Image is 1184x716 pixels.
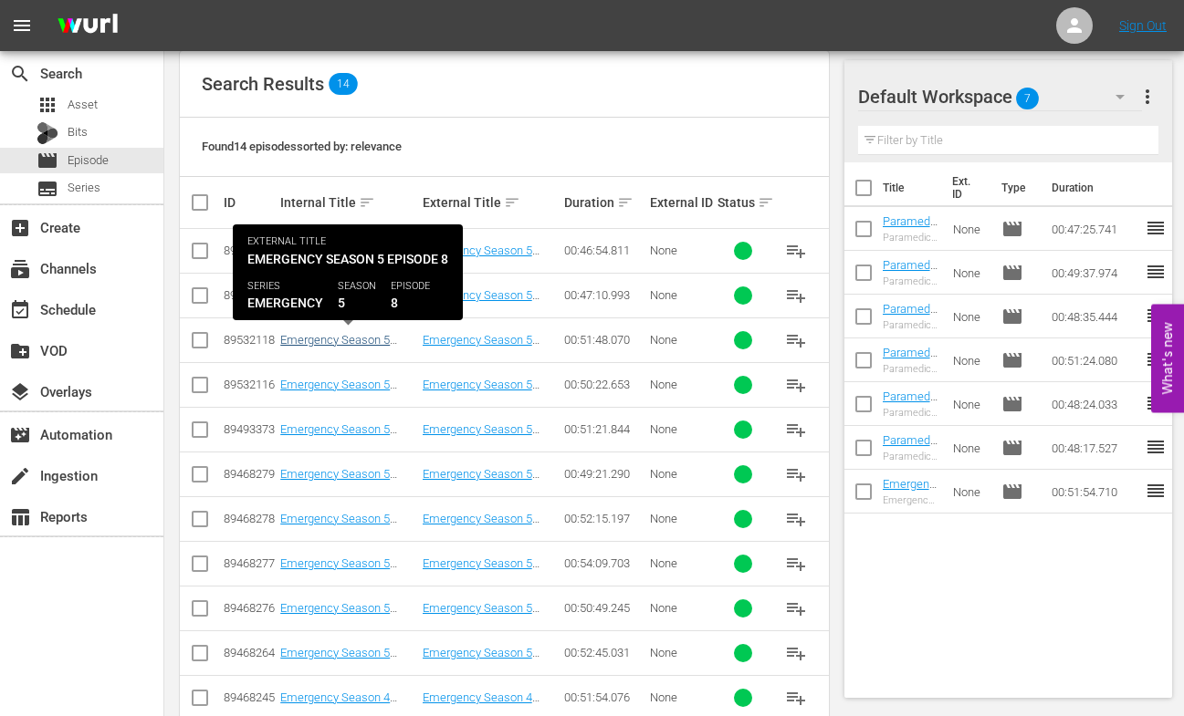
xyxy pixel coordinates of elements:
td: None [946,207,994,251]
a: Paramedics Season 3 Episode 1 - Nine Now [883,433,938,502]
th: Title [883,162,941,213]
span: Episode [1001,349,1023,371]
span: Episode [1001,262,1023,284]
div: Paramedics Season 3 Episode 1 [883,451,938,462]
span: playlist_add [785,508,807,530]
a: Emergency Season 5 Episode 8 [423,333,540,360]
button: playlist_add [774,274,818,317]
div: Internal Title [280,192,417,213]
span: sort [359,194,375,211]
div: 89468279 [224,467,275,481]
a: Emergency Season 5 Episode 7 [423,378,540,405]
span: Episode [68,151,109,170]
a: Paramedics Season 4 Episode 9 - Nine Now [883,258,938,327]
button: playlist_add [774,586,818,630]
td: None [946,470,994,514]
span: more_vert [1137,86,1158,108]
span: Series [68,179,100,197]
td: None [946,382,994,426]
a: Emergency Season 5 Episode 7 - Nine Now [280,378,397,405]
span: sort [617,194,634,211]
div: 00:52:15.197 [564,512,644,525]
div: Paramedics Season 4 Episode 10 [883,232,938,244]
div: 89468245 [224,690,275,704]
td: 00:48:35.444 [1044,295,1145,338]
div: ID [224,195,275,210]
td: 00:49:37.974 [1044,251,1145,295]
span: playlist_add [785,463,807,485]
div: Paramedics Season 4 Episode 7 [883,363,938,375]
span: Search [9,63,31,85]
span: Asset [68,96,98,114]
button: playlist_add [774,318,818,362]
span: Search Results [202,73,324,95]
a: Emergency Season 5 Episode 3 [423,556,540,584]
span: Episode [1001,437,1023,459]
div: 89468276 [224,601,275,615]
div: 00:50:22.653 [564,378,644,391]
div: Emergency Season 2 Episode 1 [883,494,938,506]
span: playlist_add [785,240,807,262]
td: 00:51:54.710 [1044,470,1145,514]
span: Ingestion [9,465,31,487]
span: sort [504,194,520,211]
a: Emergency Season 5 Episode 5 - Nine Now [280,467,397,494]
div: Duration [564,192,644,213]
div: 00:50:49.245 [564,601,644,615]
a: Emergency Season 5 Episode 5 [423,467,540,494]
div: 89532116 [224,378,275,391]
a: Emergency Season 5 Episode 9 - Nine Now [280,288,397,316]
div: None [650,333,713,347]
button: playlist_add [774,497,818,541]
div: 00:54:09.703 [564,556,644,570]
div: External ID [650,195,713,210]
div: 00:52:45.031 [564,646,644,659]
div: None [650,244,713,257]
img: ans4CAIJ8jUAAAAAAAAAAAAAAAAAAAAAAAAgQb4GAAAAAAAAAAAAAAAAAAAAAAAAJMjXAAAAAAAAAAAAAAAAAAAAAAAAgAT5G... [44,5,131,47]
span: VOD [9,340,31,362]
span: Episode [1001,481,1023,503]
a: Emergency Season 5 Episode 1 [423,646,540,673]
button: playlist_add [774,408,818,451]
span: reorder [1145,436,1167,458]
button: more_vert [1137,75,1158,119]
span: reorder [1145,480,1167,502]
div: Default Workspace [858,71,1142,122]
a: Sign Out [1119,18,1167,33]
span: Schedule [9,299,31,321]
div: 00:51:54.076 [564,690,644,704]
td: 00:48:24.033 [1044,382,1145,426]
span: 7 [1016,79,1039,118]
span: Create [9,217,31,239]
div: None [650,690,713,704]
span: Bits [68,123,88,141]
th: Ext. ID [941,162,990,213]
div: Bits [37,122,58,144]
div: 89468264 [224,646,275,659]
div: 89468277 [224,556,275,570]
th: Duration [1041,162,1150,213]
div: 00:47:10.993 [564,288,644,302]
a: Emergency Season 2 Episode 1 - Nine Now [883,477,937,545]
a: Paramedics Season 4 Episode 8 - Nine Now [883,302,938,370]
span: playlist_add [785,597,807,619]
th: Type [990,162,1041,213]
span: playlist_add [785,687,807,709]
a: Paramedics Season 3 Episode 2 - Nine Now [883,389,938,458]
td: None [946,338,994,382]
div: None [650,512,713,525]
a: Emergency Season 5 Episode 10 - Nine Now [280,244,397,271]
a: Emergency Season 5 Episode 6 [423,422,540,450]
span: reorder [1145,305,1167,327]
a: Paramedics Season 4 Episode 7 - Nine Now [883,346,938,414]
span: playlist_add [785,285,807,306]
td: 00:48:17.527 [1044,426,1145,470]
td: 00:47:25.741 [1044,207,1145,251]
div: 89493373 [224,422,275,436]
div: None [650,646,713,659]
div: External Title [423,192,560,213]
span: Episode [37,150,58,171]
button: playlist_add [774,452,818,496]
a: Emergency Season 5 Episode 10 [423,244,540,271]
a: Emergency Season 5 Episode 3 [280,556,397,584]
